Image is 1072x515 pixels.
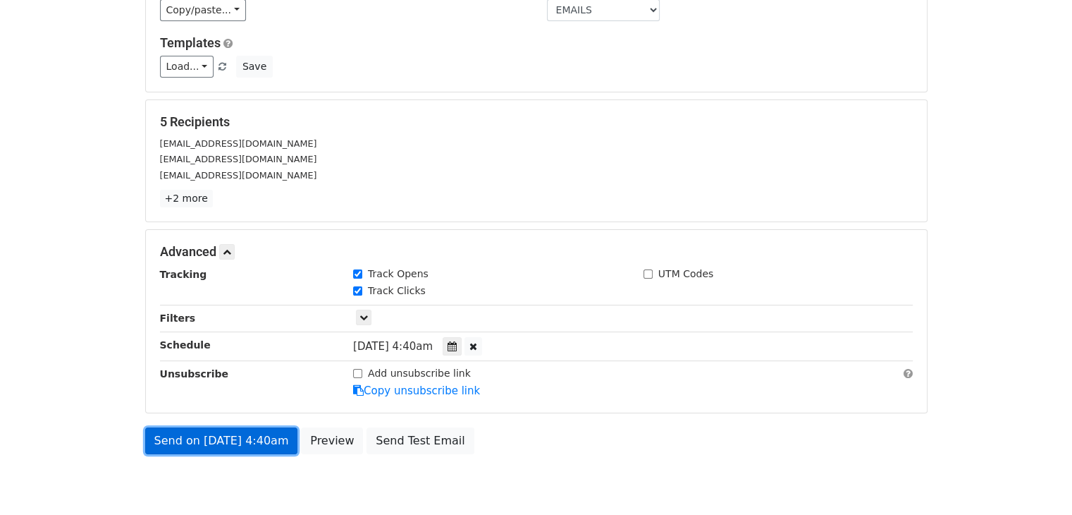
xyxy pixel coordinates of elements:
a: Preview [301,428,363,454]
a: +2 more [160,190,213,207]
strong: Unsubscribe [160,368,229,380]
label: UTM Codes [658,267,713,281]
a: Load... [160,56,214,78]
label: Track Opens [368,267,429,281]
a: Send Test Email [366,428,474,454]
a: Send on [DATE] 4:40am [145,428,298,454]
strong: Filters [160,313,196,324]
button: Save [236,56,273,78]
label: Add unsubscribe link [368,366,471,381]
h5: 5 Recipients [160,114,913,130]
small: [EMAIL_ADDRESS][DOMAIN_NAME] [160,138,317,149]
a: Templates [160,35,221,50]
a: Copy unsubscribe link [353,384,480,397]
h5: Advanced [160,244,913,260]
span: [DATE] 4:40am [353,340,433,353]
strong: Schedule [160,339,211,351]
strong: Tracking [160,269,207,280]
iframe: Chat Widget [1002,447,1072,515]
small: [EMAIL_ADDRESS][DOMAIN_NAME] [160,154,317,164]
small: [EMAIL_ADDRESS][DOMAIN_NAME] [160,170,317,181]
label: Track Clicks [368,284,426,298]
